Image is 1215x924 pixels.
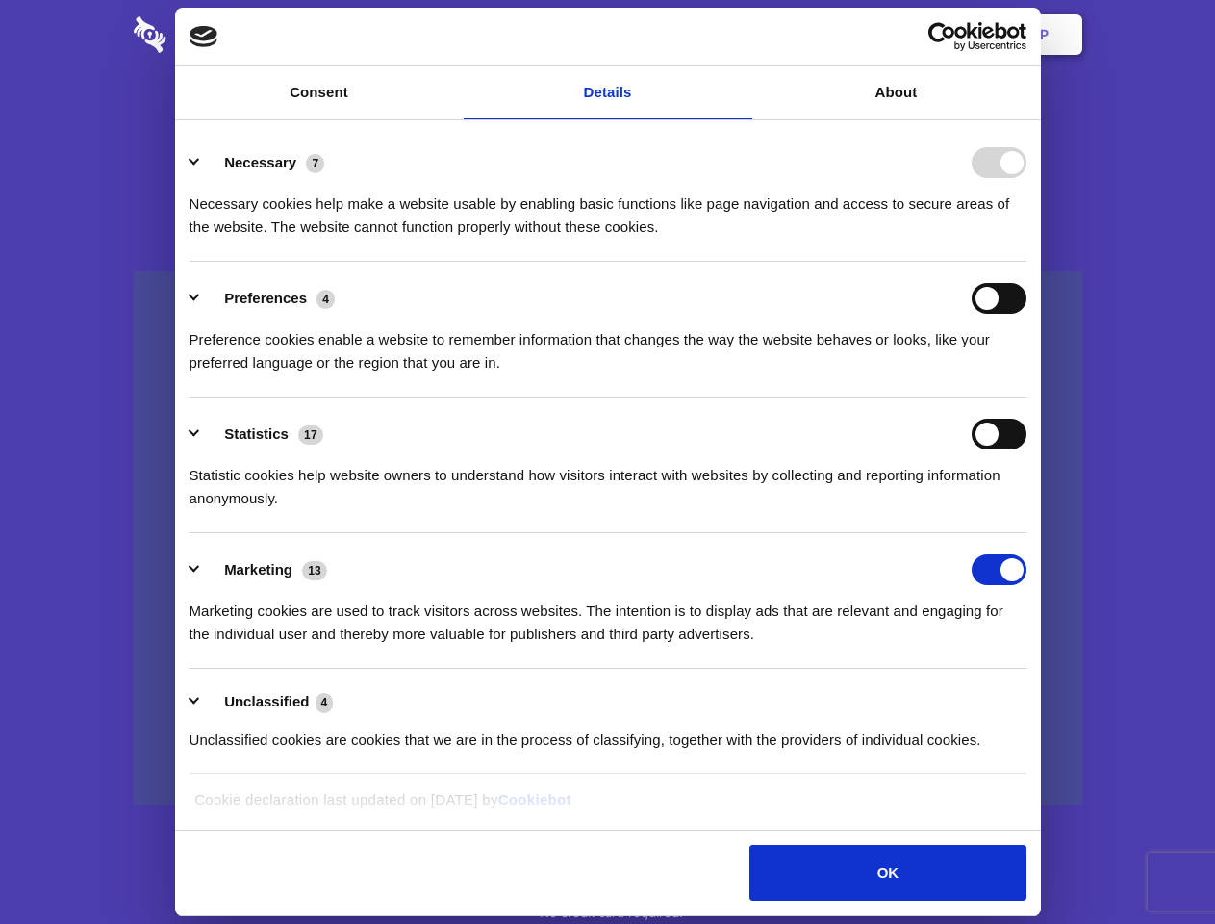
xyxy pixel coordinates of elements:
span: 4 [316,290,335,309]
button: Necessary (7) [190,147,337,178]
a: Consent [175,66,464,119]
a: Contact [780,5,869,64]
h1: Eliminate Slack Data Loss. [134,87,1082,156]
div: Statistic cookies help website owners to understand how visitors interact with websites by collec... [190,449,1026,510]
div: Necessary cookies help make a website usable by enabling basic functions like page navigation and... [190,178,1026,239]
button: Statistics (17) [190,419,336,449]
h4: Auto-redaction of sensitive data, encrypted data sharing and self-destructing private chats. Shar... [134,175,1082,239]
div: Preference cookies enable a website to remember information that changes the way the website beha... [190,314,1026,374]
label: Marketing [224,561,292,577]
button: Marketing (13) [190,554,340,585]
img: logo [190,26,218,47]
label: Statistics [224,425,289,442]
button: Unclassified (4) [190,690,345,714]
button: Preferences (4) [190,283,347,314]
div: Cookie declaration last updated on [DATE] by [180,788,1035,826]
div: Marketing cookies are used to track visitors across websites. The intention is to display ads tha... [190,585,1026,646]
label: Preferences [224,290,307,306]
label: Necessary [224,154,296,170]
img: logo-wordmark-white-trans-d4663122ce5f474addd5e946df7df03e33cb6a1c49d2221995e7729f52c070b2.svg [134,16,298,53]
span: 13 [302,561,327,580]
a: Login [873,5,956,64]
a: Pricing [565,5,648,64]
a: Wistia video thumbnail [134,271,1082,806]
a: Cookiebot [498,791,571,808]
a: Usercentrics Cookiebot - opens in a new window [858,22,1026,51]
a: About [752,66,1041,119]
button: OK [749,845,1025,901]
a: Details [464,66,752,119]
span: 7 [306,154,324,173]
iframe: Drift Widget Chat Controller [1119,828,1192,901]
span: 17 [298,425,323,445]
div: Unclassified cookies are cookies that we are in the process of classifying, together with the pro... [190,714,1026,752]
span: 4 [316,693,334,712]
